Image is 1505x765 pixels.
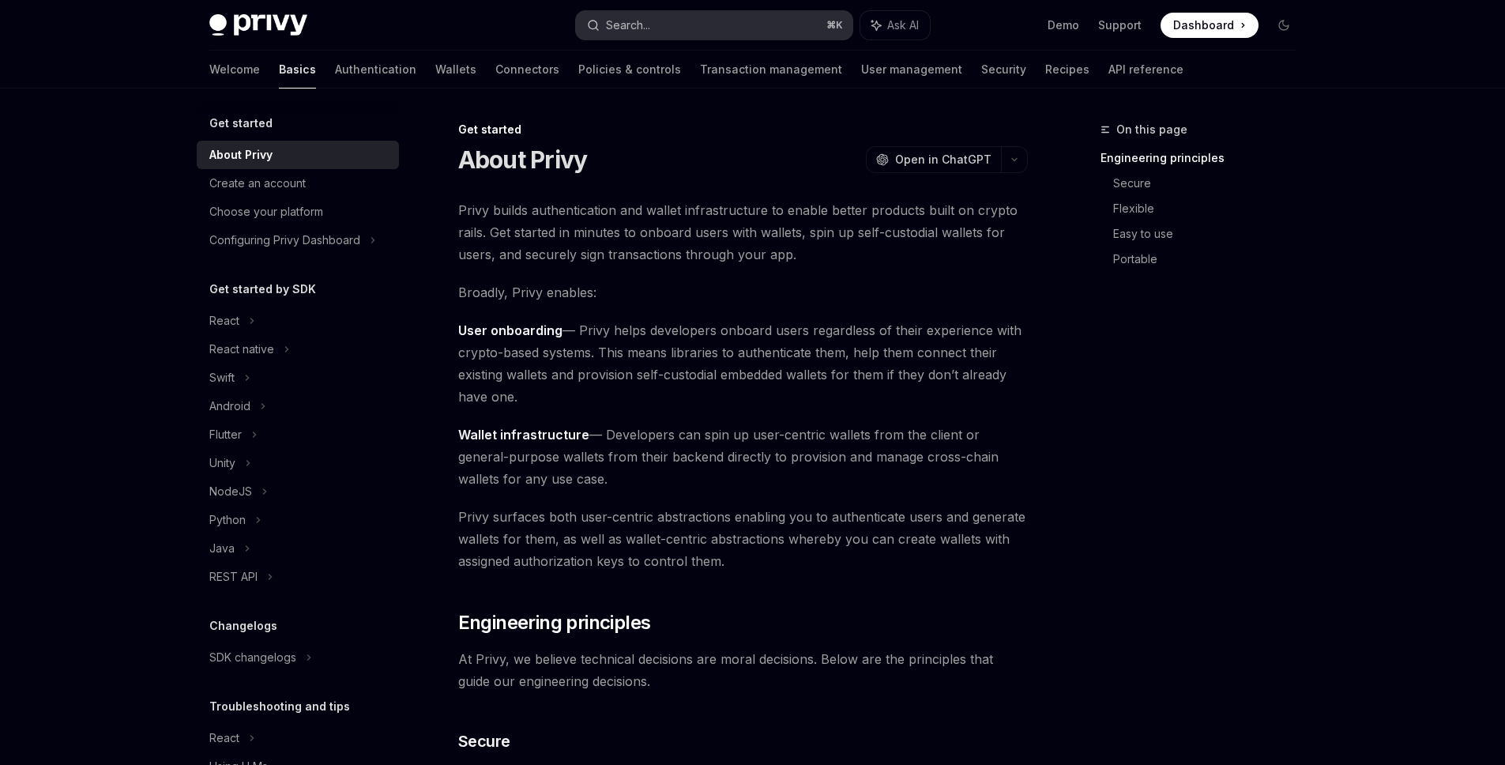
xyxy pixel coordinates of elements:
[1161,13,1259,38] a: Dashboard
[209,729,239,748] div: React
[209,648,296,667] div: SDK changelogs
[209,454,235,473] div: Unity
[458,322,562,338] strong: User onboarding
[209,397,250,416] div: Android
[1116,120,1187,139] span: On this page
[495,51,559,89] a: Connectors
[1108,51,1183,89] a: API reference
[1045,51,1089,89] a: Recipes
[197,169,399,198] a: Create an account
[578,51,681,89] a: Policies & controls
[887,17,919,33] span: Ask AI
[1113,171,1309,196] a: Secure
[209,231,360,250] div: Configuring Privy Dashboard
[458,506,1028,572] span: Privy surfaces both user-centric abstractions enabling you to authenticate users and generate wal...
[1101,145,1309,171] a: Engineering principles
[981,51,1026,89] a: Security
[1113,196,1309,221] a: Flexible
[576,11,852,40] button: Search...⌘K
[209,511,246,529] div: Python
[458,427,589,443] strong: Wallet infrastructure
[1098,17,1142,33] a: Support
[458,319,1028,408] span: — Privy helps developers onboard users regardless of their experience with crypto-based systems. ...
[458,610,651,635] span: Engineering principles
[209,616,277,635] h5: Changelogs
[861,51,962,89] a: User management
[209,567,258,586] div: REST API
[1113,247,1309,272] a: Portable
[458,281,1028,303] span: Broadly, Privy enables:
[279,51,316,89] a: Basics
[209,51,260,89] a: Welcome
[895,152,991,168] span: Open in ChatGPT
[860,11,930,40] button: Ask AI
[826,19,843,32] span: ⌘ K
[209,202,323,221] div: Choose your platform
[1113,221,1309,247] a: Easy to use
[458,122,1028,138] div: Get started
[209,482,252,501] div: NodeJS
[209,311,239,330] div: React
[209,174,306,193] div: Create an account
[606,16,650,35] div: Search...
[209,539,235,558] div: Java
[209,368,235,387] div: Swift
[700,51,842,89] a: Transaction management
[458,648,1028,692] span: At Privy, we believe technical decisions are moral decisions. Below are the principles that guide...
[209,425,242,444] div: Flutter
[1048,17,1079,33] a: Demo
[209,145,273,164] div: About Privy
[197,198,399,226] a: Choose your platform
[209,14,307,36] img: dark logo
[458,730,510,752] span: Secure
[458,424,1028,490] span: — Developers can spin up user-centric wallets from the client or general-purpose wallets from the...
[1271,13,1296,38] button: Toggle dark mode
[209,114,273,133] h5: Get started
[197,141,399,169] a: About Privy
[866,146,1001,173] button: Open in ChatGPT
[209,697,350,716] h5: Troubleshooting and tips
[209,340,274,359] div: React native
[209,280,316,299] h5: Get started by SDK
[335,51,416,89] a: Authentication
[1173,17,1234,33] span: Dashboard
[458,199,1028,266] span: Privy builds authentication and wallet infrastructure to enable better products built on crypto r...
[458,145,588,174] h1: About Privy
[435,51,476,89] a: Wallets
